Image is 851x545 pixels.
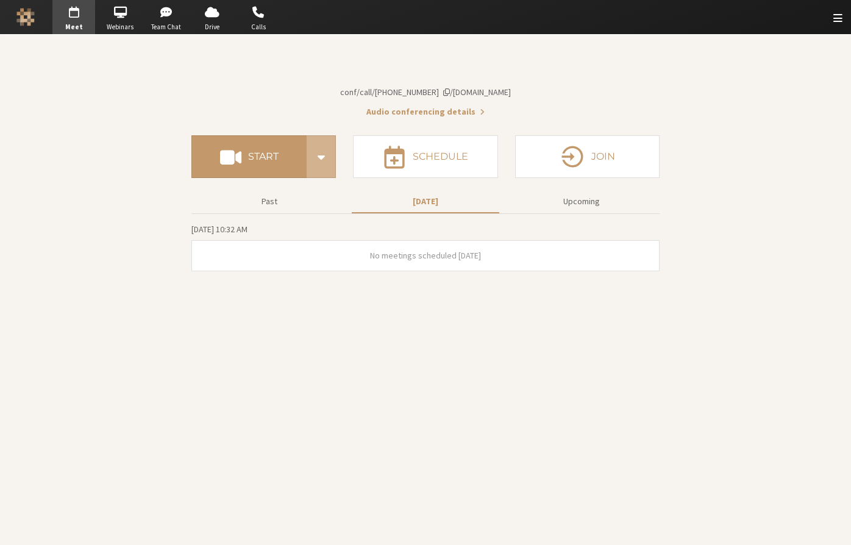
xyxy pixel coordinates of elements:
span: Calls [237,22,280,32]
button: [DATE] [352,191,499,212]
span: Meet [52,22,95,32]
button: Upcoming [508,191,655,212]
h4: Join [591,152,615,162]
button: Past [196,191,343,212]
h4: Schedule [413,152,468,162]
h4: Start [248,152,279,162]
span: [DATE] 10:32 AM [191,224,247,235]
div: Start conference options [307,135,336,178]
button: Schedule [353,135,497,178]
button: Copy my meeting room linkCopy my meeting room link [340,86,511,99]
span: Webinars [99,22,141,32]
button: Join [515,135,660,178]
span: Copy my meeting room link [340,87,511,98]
button: Audio conferencing details [366,105,485,118]
section: Account details [191,56,660,118]
button: Start [191,135,307,178]
span: No meetings scheduled [DATE] [370,250,481,261]
span: Team Chat [145,22,188,32]
section: Today's Meetings [191,223,660,271]
span: Drive [191,22,233,32]
img: Iotum [16,8,35,26]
